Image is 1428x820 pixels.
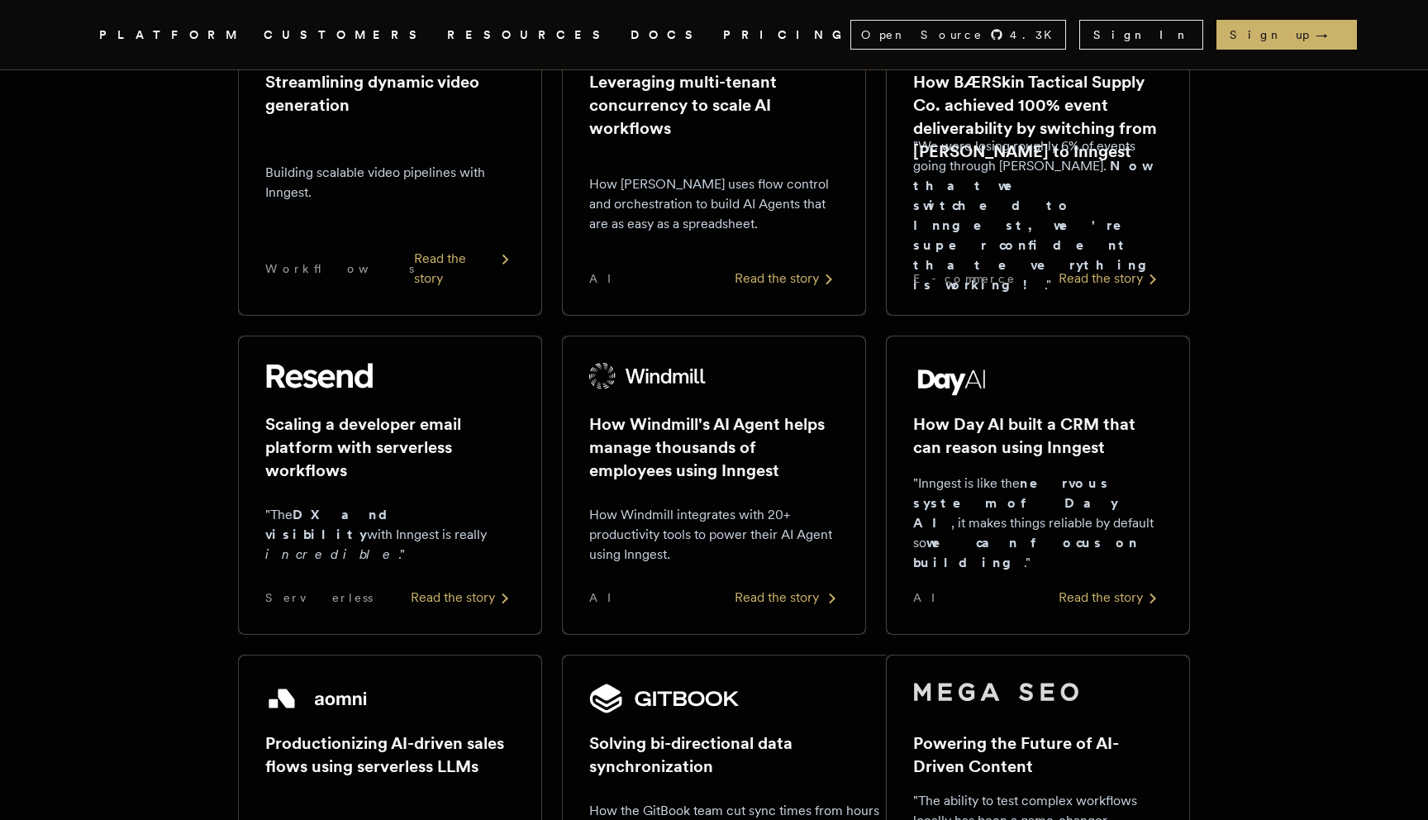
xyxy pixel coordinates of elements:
p: How [PERSON_NAME] uses flow control and orchestration to build AI Agents that are as easy as a sp... [589,174,839,234]
a: PRICING [723,25,850,45]
div: Read the story [411,588,515,608]
a: Sign up [1216,20,1357,50]
h2: How Day AI built a CRM that can reason using Inngest [913,412,1163,459]
span: AI [589,589,626,606]
span: E-commerce [913,270,1016,287]
span: AI [589,270,626,287]
span: → [1316,26,1344,43]
strong: Now that we switched to Inngest, we're super confident that everything is working! [913,158,1159,293]
img: Day AI [913,363,991,396]
a: Resend logoScaling a developer email platform with serverless workflows"TheDX and visibilitywith ... [238,336,542,635]
em: incredible [265,546,398,562]
div: Read the story [735,269,839,288]
strong: we can focus on building [913,535,1139,570]
button: RESOURCES [447,25,611,45]
img: Aomni [265,682,370,715]
a: Windmill logoHow Windmill's AI Agent helps manage thousands of employees using InngestHow Windmil... [562,336,866,635]
img: Windmill [589,363,707,389]
strong: DX and visibility [265,507,402,542]
div: Read the story [1059,588,1163,608]
span: Open Source [861,26,983,43]
a: DOCS [631,25,703,45]
span: Serverless [265,589,373,606]
h2: Streamlining dynamic video generation [265,70,515,117]
span: Workflows [265,260,414,277]
h2: How Windmill's AI Agent helps manage thousands of employees using Inngest [589,412,839,482]
span: AI [913,589,950,606]
button: PLATFORM [99,25,244,45]
a: Sign In [1079,20,1203,50]
p: "We were losing roughly 6% of events going through [PERSON_NAME]. ." [913,136,1163,295]
h2: How BÆRSkin Tactical Supply Co. achieved 100% event deliverability by switching from [PERSON_NAME... [913,70,1163,163]
p: How Windmill integrates with 20+ productivity tools to power their AI Agent using Inngest. [589,505,839,565]
p: Building scalable video pipelines with Inngest. [265,163,515,203]
p: "Inngest is like the , it makes things reliable by default so ." [913,474,1163,573]
strong: nervous system of Day AI [913,475,1118,531]
p: "The with Inngest is really ." [265,505,515,565]
img: GitBook [589,682,740,715]
img: Resend [265,363,373,389]
img: Mega SEO [913,682,1078,702]
h2: Solving bi-directional data synchronization [589,732,882,778]
h2: Productionizing AI-driven sales flows using serverless LLMs [265,732,515,778]
span: 4.3 K [1010,26,1062,43]
div: Read the story [1059,269,1163,288]
div: Read the story [414,249,515,288]
a: Day AI logoHow Day AI built a CRM that can reason using Inngest"Inngest is like thenervous system... [886,336,1190,635]
h2: Leveraging multi-tenant concurrency to scale AI workflows [589,70,839,140]
a: CUSTOMERS [264,25,427,45]
h2: Powering the Future of AI-Driven Content [913,732,1163,778]
div: Read the story [735,588,839,608]
h2: Scaling a developer email platform with serverless workflows [265,412,515,482]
